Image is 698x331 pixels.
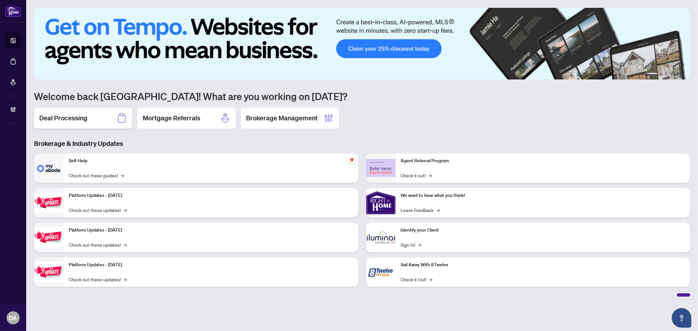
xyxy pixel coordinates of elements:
[401,241,421,248] a: Sign In!→
[366,188,396,218] img: We want to hear what you think!
[9,313,17,322] span: DA
[34,192,63,213] img: Platform Updates - July 21, 2025
[143,113,200,123] h2: Mortgage Referrals
[69,227,353,234] p: Platform Updates - [DATE]
[123,206,127,214] span: →
[401,206,440,214] a: Leave Feedback→
[401,157,685,165] p: Agent Referral Program
[401,261,685,269] p: Sail Away With 8Twelve
[366,159,396,177] img: Agent Referral Program
[69,172,124,179] a: Check out these guides!→
[34,153,63,183] img: Self-Help
[401,227,685,234] p: Identify your Client
[676,73,678,76] button: 5
[34,139,690,148] h3: Brokerage & Industry Updates
[665,73,668,76] button: 3
[672,308,691,328] button: Open asap
[437,206,440,214] span: →
[34,90,690,102] h1: Welcome back [GEOGRAPHIC_DATA]! What are you working on [DATE]?
[681,73,684,76] button: 6
[401,276,433,283] a: Check it Out!→
[34,227,63,248] img: Platform Updates - July 8, 2025
[5,5,21,17] img: logo
[123,241,127,248] span: →
[671,73,673,76] button: 4
[123,276,127,283] span: →
[401,192,685,199] p: We want to hear what you think!
[69,192,353,199] p: Platform Updates - [DATE]
[120,172,124,179] span: →
[34,262,63,282] img: Platform Updates - June 23, 2025
[401,172,432,179] a: Check it out!→
[39,113,87,123] h2: Deal Processing
[366,223,396,252] img: Identify your Client
[647,73,657,76] button: 1
[418,241,421,248] span: →
[69,241,127,248] a: Check out these updates!→
[69,261,353,269] p: Platform Updates - [DATE]
[660,73,663,76] button: 2
[246,113,318,123] h2: Brokerage Management
[429,276,433,283] span: →
[69,157,353,165] p: Self-Help
[429,172,432,179] span: →
[34,8,690,79] img: Slide 0
[348,156,356,164] span: pushpin
[69,206,127,214] a: Check out these updates!→
[69,276,127,283] a: Check out these updates!→
[366,257,396,287] img: Sail Away With 8Twelve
